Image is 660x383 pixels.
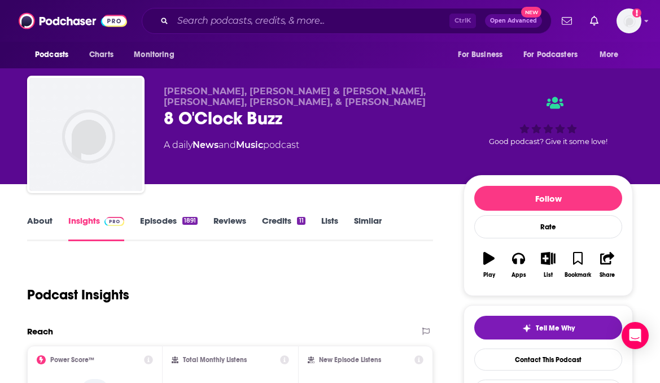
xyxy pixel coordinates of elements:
[27,286,129,303] h1: Podcast Insights
[82,44,120,66] a: Charts
[516,44,594,66] button: open menu
[632,8,641,18] svg: Add a profile image
[523,47,578,63] span: For Podcasters
[89,47,113,63] span: Charts
[27,326,53,337] h2: Reach
[585,11,603,31] a: Show notifications dropdown
[474,316,622,340] button: tell me why sparkleTell Me Why
[50,356,94,364] h2: Power Score™
[27,215,53,241] a: About
[297,217,305,225] div: 11
[474,245,504,285] button: Play
[27,44,83,66] button: open menu
[354,215,382,241] a: Similar
[35,47,68,63] span: Podcasts
[504,245,533,285] button: Apps
[474,349,622,371] a: Contact This Podcast
[126,44,189,66] button: open menu
[319,356,381,364] h2: New Episode Listens
[262,215,305,241] a: Credits11
[213,215,246,241] a: Reviews
[164,86,426,107] span: [PERSON_NAME], [PERSON_NAME] & [PERSON_NAME], [PERSON_NAME], [PERSON_NAME], & [PERSON_NAME]
[592,44,633,66] button: open menu
[489,137,607,146] span: Good podcast? Give it some love!
[565,272,591,278] div: Bookmark
[536,324,575,333] span: Tell Me Why
[622,322,649,349] div: Open Intercom Messenger
[173,12,449,30] input: Search podcasts, credits, & more...
[544,272,553,278] div: List
[134,47,174,63] span: Monitoring
[563,245,592,285] button: Bookmark
[29,78,142,191] img: 8 O'Clock Buzz
[617,8,641,33] img: User Profile
[534,245,563,285] button: List
[450,44,517,66] button: open menu
[485,14,542,28] button: Open AdvancedNew
[522,324,531,333] img: tell me why sparkle
[483,272,495,278] div: Play
[218,140,236,150] span: and
[617,8,641,33] span: Logged in as kkneafsey
[183,356,247,364] h2: Total Monthly Listens
[521,7,541,18] span: New
[557,11,576,31] a: Show notifications dropdown
[474,186,622,211] button: Follow
[600,272,615,278] div: Share
[458,47,502,63] span: For Business
[600,47,619,63] span: More
[474,215,622,238] div: Rate
[449,14,476,28] span: Ctrl K
[193,140,218,150] a: News
[593,245,622,285] button: Share
[617,8,641,33] button: Show profile menu
[182,217,198,225] div: 1891
[19,10,127,32] img: Podchaser - Follow, Share and Rate Podcasts
[140,215,198,241] a: Episodes1891
[68,215,124,241] a: InsightsPodchaser Pro
[104,217,124,226] img: Podchaser Pro
[464,86,633,156] div: Good podcast? Give it some love!
[321,215,338,241] a: Lists
[512,272,526,278] div: Apps
[142,8,552,34] div: Search podcasts, credits, & more...
[164,138,299,152] div: A daily podcast
[490,18,537,24] span: Open Advanced
[236,140,263,150] a: Music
